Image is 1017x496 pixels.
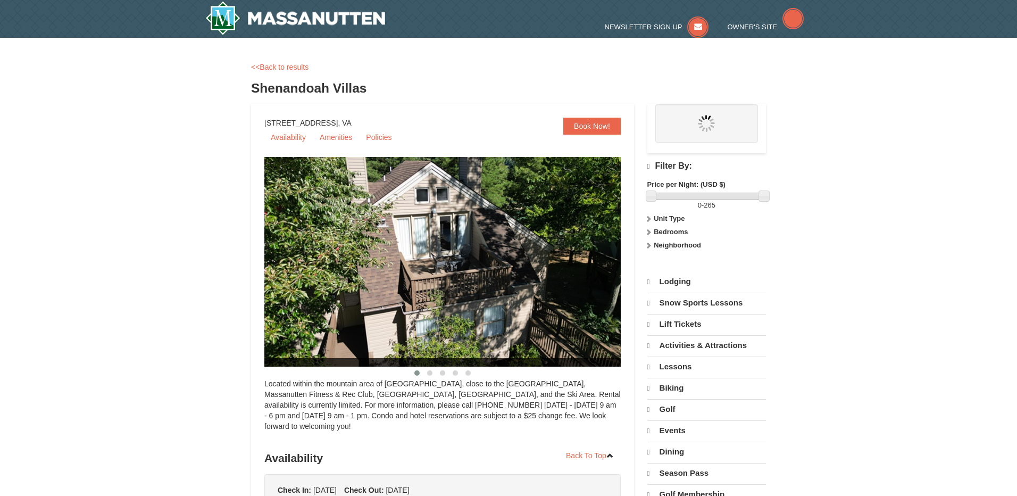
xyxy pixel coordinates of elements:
a: Massanutten Resort [205,1,385,35]
label: - [647,200,766,211]
a: Lift Tickets [647,314,766,334]
a: Events [647,420,766,441]
span: Newsletter Sign Up [605,23,682,31]
strong: Unit Type [654,214,685,222]
img: 19219019-2-e70bf45f.jpg [264,157,647,367]
span: [DATE] [386,486,409,494]
a: Amenities [313,129,359,145]
strong: Check Out: [344,486,384,494]
a: <<Back to results [251,63,309,71]
strong: Neighborhood [654,241,701,249]
img: Massanutten Resort Logo [205,1,385,35]
a: Snow Sports Lessons [647,293,766,313]
a: Golf [647,399,766,419]
span: 265 [704,201,715,209]
div: Located within the mountain area of [GEOGRAPHIC_DATA], close to the [GEOGRAPHIC_DATA], Massanutte... [264,378,621,442]
a: Availability [264,129,312,145]
img: wait.gif [698,115,715,132]
span: Owner's Site [728,23,778,31]
a: Book Now! [563,118,621,135]
strong: Price per Night: (USD $) [647,180,726,188]
a: Policies [360,129,398,145]
strong: Check In: [278,486,311,494]
a: Lessons [647,357,766,377]
h3: Availability [264,448,621,469]
a: Activities & Attractions [647,335,766,356]
a: Newsletter Sign Up [605,23,709,31]
a: Biking [647,378,766,398]
strong: Bedrooms [654,228,688,236]
span: 0 [698,201,702,209]
span: [DATE] [313,486,337,494]
a: Back To Top [559,448,621,464]
a: Season Pass [647,463,766,483]
a: Owner's Site [728,23,804,31]
a: Lodging [647,272,766,292]
h3: Shenandoah Villas [251,78,766,99]
h4: Filter By: [647,161,766,171]
a: Dining [647,442,766,462]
